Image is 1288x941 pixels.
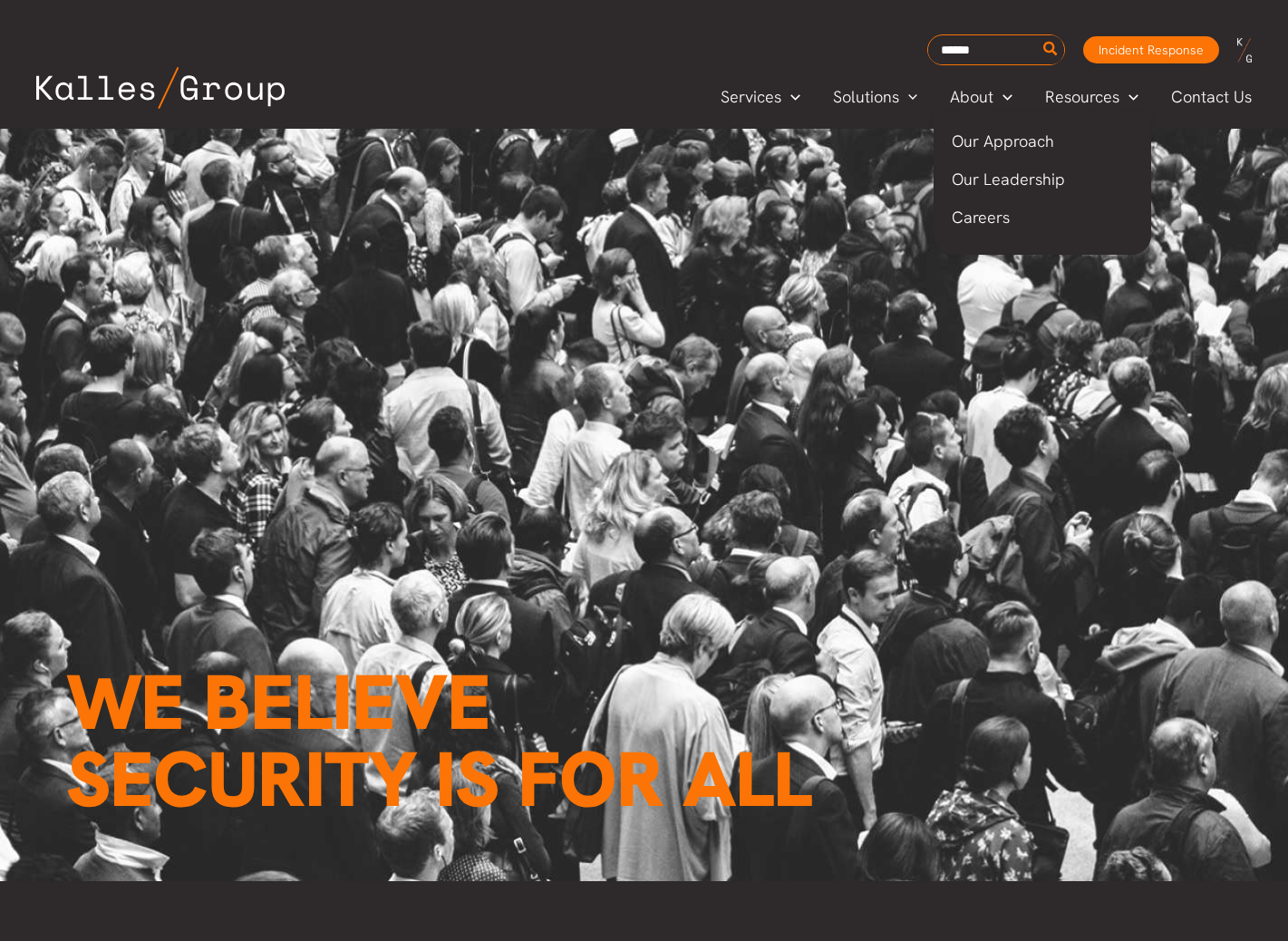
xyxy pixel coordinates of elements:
[1045,83,1119,111] span: Resources
[952,169,1065,189] span: Our Leadership
[704,82,1270,112] nav: Primary Site Navigation
[952,131,1054,151] span: Our Approach
[993,83,1012,111] span: Menu Toggle
[934,160,1151,199] a: Our Leadership
[899,83,918,111] span: Menu Toggle
[1171,83,1252,111] span: Contact Us
[1083,36,1219,63] a: Incident Response
[934,199,1151,237] a: Careers
[833,83,899,111] span: Solutions
[66,652,811,829] span: We believe Security is for all
[1029,83,1155,111] a: ResourcesMenu Toggle
[934,83,1029,111] a: AboutMenu Toggle
[781,83,800,111] span: Menu Toggle
[952,207,1010,228] span: Careers
[1119,83,1138,111] span: Menu Toggle
[721,83,781,111] span: Services
[1155,83,1270,111] a: Contact Us
[36,67,285,109] img: Kalles Group
[817,83,935,111] a: SolutionsMenu Toggle
[934,122,1151,160] a: Our Approach
[704,83,817,111] a: ServicesMenu Toggle
[950,83,993,111] span: About
[1040,35,1062,64] button: Search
